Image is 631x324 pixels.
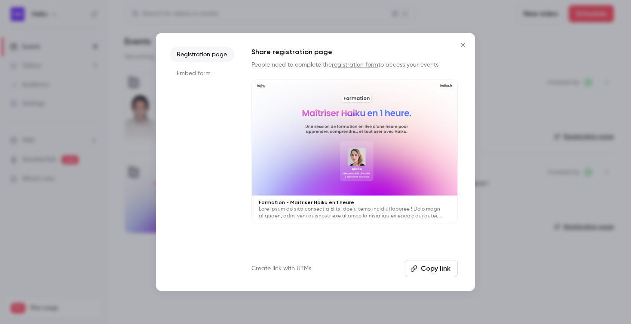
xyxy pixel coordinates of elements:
[454,37,472,54] button: Close
[259,206,450,220] p: Lore ipsum do sita consect a Elits, doeiu temp incid utlaboree ! Dolo magn aliquaen, admi veni qu...
[251,47,458,57] h1: Share registration page
[332,62,378,68] a: registration form
[251,61,458,69] p: People need to complete the to access your events
[405,260,458,277] button: Copy link
[170,66,234,81] li: Embed form
[170,47,234,62] li: Registration page
[251,264,311,273] a: Create link with UTMs
[251,79,458,223] a: Formation - Maîtriser Haiku en 1 heureLore ipsum do sita consect a Elits, doeiu temp incid utlabo...
[259,199,450,206] p: Formation - Maîtriser Haiku en 1 heure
